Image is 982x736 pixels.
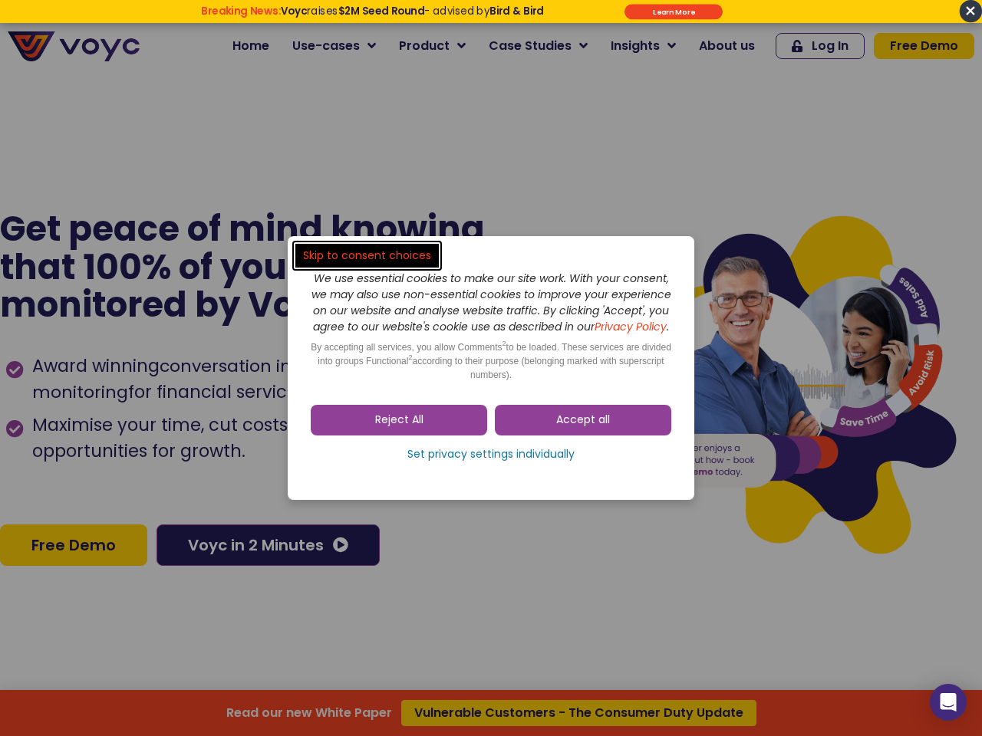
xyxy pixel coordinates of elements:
span: Job title [199,124,252,142]
a: Reject All [311,405,487,435]
a: Accept all [495,405,671,435]
span: By accepting all services, you allow Comments to be loaded. These services are divided into group... [311,342,671,380]
span: Phone [199,61,238,79]
a: Privacy Policy [595,319,667,334]
a: Set privacy settings individually [311,443,671,466]
i: We use essential cookies to make our site work. With your consent, we may also use non-essential ... [311,271,671,334]
sup: 2 [408,353,412,361]
sup: 2 [503,340,506,347]
span: Set privacy settings individually [407,447,575,462]
span: Accept all [556,412,610,428]
a: Skip to consent choices [295,244,439,268]
span: Reject All [375,412,423,428]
